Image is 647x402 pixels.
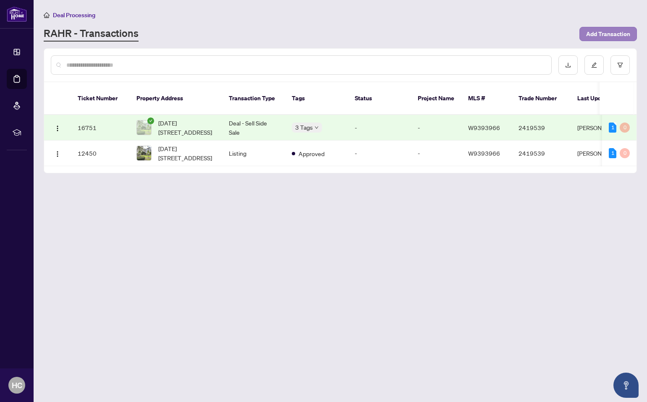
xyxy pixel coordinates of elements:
span: 3 Tags [295,123,313,132]
td: 2419539 [512,115,571,141]
th: Last Updated By [571,82,634,115]
button: Logo [51,121,64,134]
th: Project Name [411,82,461,115]
span: [DATE][STREET_ADDRESS] [158,118,215,137]
td: 16751 [71,115,130,141]
img: Logo [54,151,61,157]
button: Logo [51,146,64,160]
span: W9393966 [468,149,500,157]
td: [PERSON_NAME] [571,115,634,141]
button: Add Transaction [579,27,637,41]
span: home [44,12,50,18]
button: edit [584,55,604,75]
button: Open asap [613,373,639,398]
span: Deal Processing [53,11,95,19]
span: W9393966 [468,124,500,131]
div: 0 [620,123,630,133]
button: filter [610,55,630,75]
a: RAHR - Transactions [44,26,139,42]
td: 12450 [71,141,130,166]
td: - [411,115,461,141]
th: Trade Number [512,82,571,115]
th: MLS # [461,82,512,115]
td: - [348,141,411,166]
span: [DATE][STREET_ADDRESS] [158,144,215,162]
th: Transaction Type [222,82,285,115]
div: 0 [620,148,630,158]
div: 1 [609,148,616,158]
span: edit [591,62,597,68]
button: download [558,55,578,75]
img: logo [7,6,27,22]
div: 1 [609,123,616,133]
td: 2419539 [512,141,571,166]
td: Listing [222,141,285,166]
span: down [314,125,319,130]
span: download [565,62,571,68]
img: thumbnail-img [137,146,151,160]
td: - [348,115,411,141]
span: Add Transaction [586,27,630,41]
th: Status [348,82,411,115]
th: Property Address [130,82,222,115]
span: filter [617,62,623,68]
img: thumbnail-img [137,120,151,135]
th: Tags [285,82,348,115]
td: [PERSON_NAME] [571,141,634,166]
span: Approved [299,149,325,158]
span: HC [12,379,22,391]
th: Ticket Number [71,82,130,115]
img: Logo [54,125,61,132]
td: - [411,141,461,166]
span: check-circle [147,117,154,124]
td: Deal - Sell Side Sale [222,115,285,141]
